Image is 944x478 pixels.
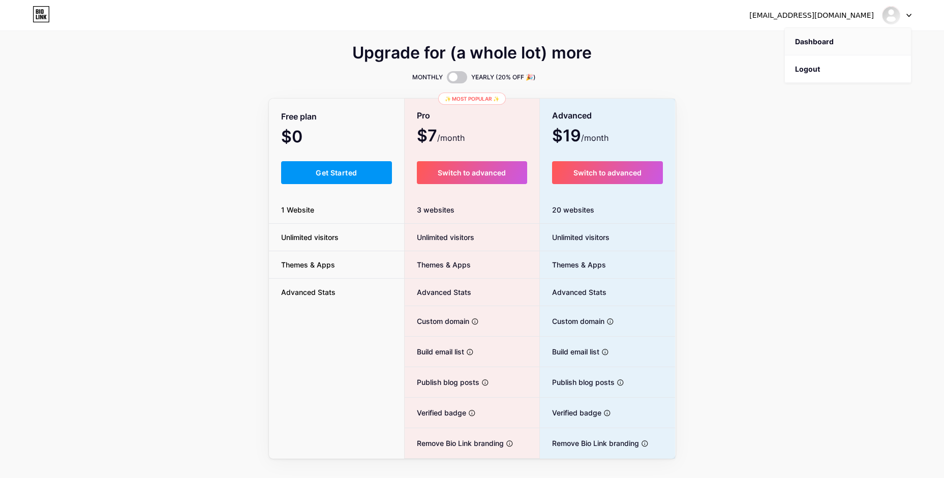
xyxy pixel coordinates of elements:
span: YEARLY (20% OFF 🎉) [471,72,536,82]
span: Publish blog posts [405,377,479,387]
button: Get Started [281,161,392,184]
span: /month [437,132,465,144]
span: Remove Bio Link branding [540,438,639,449]
span: Advanced Stats [269,287,348,297]
span: Themes & Apps [269,259,347,270]
span: 1 Website [269,204,326,215]
button: Switch to advanced [417,161,527,184]
span: Themes & Apps [540,259,606,270]
span: Unlimited visitors [540,232,610,243]
span: Publish blog posts [540,377,615,387]
span: $7 [417,130,465,144]
span: Unlimited visitors [269,232,351,243]
span: Verified badge [540,407,601,418]
span: Custom domain [540,316,604,326]
span: Build email list [540,346,599,357]
span: Switch to advanced [438,168,506,177]
span: Switch to advanced [573,168,642,177]
span: Advanced [552,107,592,125]
button: Switch to advanced [552,161,663,184]
div: ✨ Most popular ✨ [438,93,506,105]
span: Build email list [405,346,464,357]
span: $19 [552,130,608,144]
a: Dashboard [785,28,911,55]
span: /month [581,132,608,144]
span: Advanced Stats [540,287,606,297]
span: $0 [281,131,330,145]
span: Custom domain [405,316,469,326]
span: Free plan [281,108,317,126]
span: MONTHLY [412,72,443,82]
div: [EMAIL_ADDRESS][DOMAIN_NAME] [749,10,874,21]
span: Upgrade for (a whole lot) more [352,47,592,59]
li: Logout [785,55,911,83]
span: Pro [417,107,430,125]
span: Remove Bio Link branding [405,438,504,449]
span: Get Started [316,168,357,177]
span: Unlimited visitors [405,232,474,243]
span: Verified badge [405,407,466,418]
div: 20 websites [540,196,676,224]
span: Themes & Apps [405,259,471,270]
span: Advanced Stats [405,287,471,297]
div: 3 websites [405,196,539,224]
img: fredlock [881,6,901,25]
